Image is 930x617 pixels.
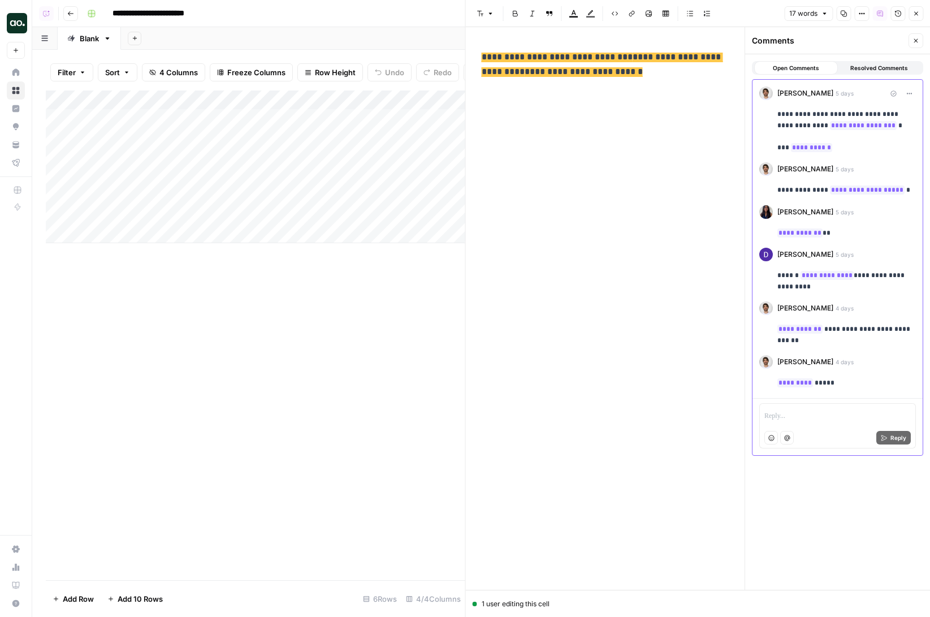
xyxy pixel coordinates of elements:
[58,27,121,50] a: Blank
[789,8,817,19] span: 17 words
[890,433,906,442] span: Reply
[759,355,773,369] img: 2sv5sb2nc5y0275bc3hbsgjwhrga
[416,63,459,81] button: Redo
[105,67,120,78] span: Sort
[7,136,25,154] a: Your Data
[227,67,286,78] span: Freeze Columns
[367,63,412,81] button: Undo
[142,63,205,81] button: 4 Columns
[315,67,356,78] span: Row Height
[836,208,854,217] span: 5 days
[7,63,25,81] a: Home
[752,35,905,46] div: Comments
[7,154,25,172] a: Flightpath
[838,61,922,75] button: Resolved Comments
[777,301,916,315] div: [PERSON_NAME]
[759,87,773,100] img: 2sv5sb2nc5y0275bc3hbsgjwhrga
[7,540,25,558] a: Settings
[63,593,94,605] span: Add Row
[7,81,25,100] a: Browse
[777,355,916,369] div: [PERSON_NAME]
[777,248,916,261] div: [PERSON_NAME]
[836,165,854,174] span: 5 days
[836,250,854,259] span: 5 days
[58,67,76,78] span: Filter
[777,162,916,176] div: [PERSON_NAME]
[297,63,363,81] button: Row Height
[759,248,773,261] img: 6clbhjv5t98vtpq4yyt91utag0vy
[759,162,773,176] img: 2sv5sb2nc5y0275bc3hbsgjwhrga
[118,593,163,605] span: Add 10 Rows
[7,594,25,612] button: Help + Support
[7,9,25,37] button: Workspace: AirOps Builders
[850,63,908,72] span: Resolved Comments
[159,67,198,78] span: 4 Columns
[46,590,101,608] button: Add Row
[773,63,819,72] span: Open Comments
[759,205,773,219] img: rox323kbkgutb4wcij4krxobkpon
[385,67,404,78] span: Undo
[473,599,924,609] div: 1 user editing this cell
[80,33,99,44] div: Blank
[434,67,452,78] span: Redo
[7,100,25,118] a: Insights
[7,118,25,136] a: Opportunities
[759,301,773,315] img: 2sv5sb2nc5y0275bc3hbsgjwhrga
[836,357,854,366] span: 4 days
[7,558,25,576] a: Usage
[836,89,854,98] span: 5 days
[876,431,911,445] button: Reply
[101,590,170,608] button: Add 10 Rows
[777,205,916,219] div: [PERSON_NAME]
[98,63,137,81] button: Sort
[358,590,401,608] div: 6 Rows
[7,13,27,33] img: AirOps Builders Logo
[7,576,25,594] a: Learning Hub
[836,304,854,313] span: 4 days
[784,6,833,21] button: 17 words
[401,590,465,608] div: 4/4 Columns
[210,63,293,81] button: Freeze Columns
[777,87,916,100] div: [PERSON_NAME]
[50,63,93,81] button: Filter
